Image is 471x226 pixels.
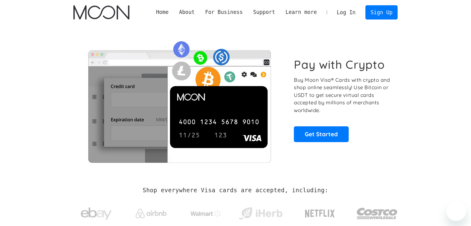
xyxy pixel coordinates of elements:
h2: Shop everywhere Visa cards are accepted, including: [143,187,328,194]
div: Support [253,8,275,16]
a: Netflix [292,200,348,224]
a: Home [151,8,174,16]
h1: Pay with Crypto [294,58,385,72]
div: Learn more [280,8,322,16]
img: Costco [356,202,398,225]
p: Buy Moon Visa® Cards with crypto and shop online seamlessly! Use Bitcoin or USDT to get secure vi... [294,76,391,114]
a: Get Started [294,126,349,142]
img: iHerb [238,206,284,222]
a: iHerb [238,199,284,225]
div: Learn more [286,8,317,16]
a: Airbnb [128,202,174,221]
iframe: Button to launch messaging window [446,201,466,221]
a: Walmart [183,204,229,220]
img: Walmart [190,210,221,217]
div: About [174,8,200,16]
div: Support [248,8,280,16]
a: Log In [332,6,361,19]
img: Moon Logo [73,5,129,20]
img: Moon Cards let you spend your crypto anywhere Visa is accepted. [73,37,286,163]
div: About [179,8,195,16]
img: Netflix [304,206,335,221]
img: Airbnb [136,209,167,218]
a: Sign Up [365,5,398,19]
img: ebay [81,204,112,224]
div: For Business [200,8,248,16]
div: For Business [205,8,242,16]
a: home [73,5,129,20]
